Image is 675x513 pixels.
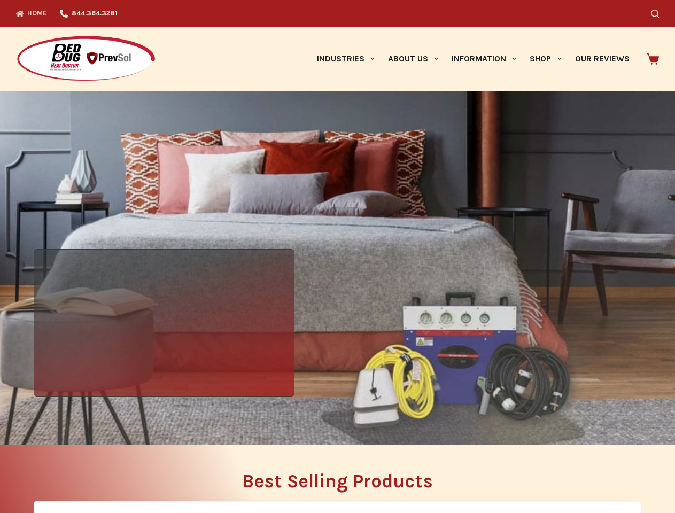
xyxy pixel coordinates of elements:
[445,27,523,91] a: Information
[523,27,568,91] a: Shop
[651,10,659,18] button: Search
[16,35,156,83] img: Prevsol/Bed Bug Heat Doctor
[310,27,636,91] nav: Primary
[34,472,641,491] h2: Best Selling Products
[568,27,636,91] a: Our Reviews
[381,27,445,91] a: About Us
[310,27,381,91] a: Industries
